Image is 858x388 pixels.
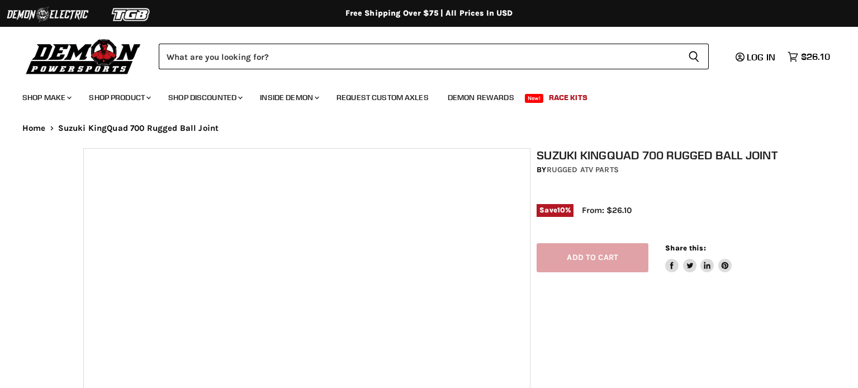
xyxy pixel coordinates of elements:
a: Rugged ATV Parts [547,165,619,174]
span: Save % [537,204,573,216]
span: Log in [747,51,775,63]
a: Demon Rewards [439,86,523,109]
a: Inside Demon [252,86,326,109]
aside: Share this: [665,243,732,273]
span: New! [525,94,544,103]
ul: Main menu [14,82,827,109]
a: Shop Product [80,86,158,109]
a: Shop Discounted [160,86,249,109]
h1: Suzuki KingQuad 700 Rugged Ball Joint [537,148,781,162]
a: Request Custom Axles [328,86,437,109]
form: Product [159,44,709,69]
span: From: $26.10 [582,205,632,215]
img: Demon Electric Logo 2 [6,4,89,25]
input: Search [159,44,679,69]
a: Race Kits [541,86,596,109]
span: $26.10 [801,51,830,62]
span: 10 [557,206,565,214]
span: Share this: [665,244,705,252]
a: $26.10 [782,49,836,65]
div: by [537,164,781,176]
a: Log in [731,52,782,62]
img: TGB Logo 2 [89,4,173,25]
span: Suzuki KingQuad 700 Rugged Ball Joint [58,124,219,133]
img: Demon Powersports [22,36,145,76]
a: Shop Make [14,86,78,109]
a: Home [22,124,46,133]
button: Search [679,44,709,69]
